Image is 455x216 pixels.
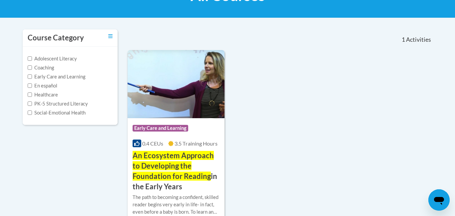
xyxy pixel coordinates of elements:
label: PK-5 Structured Literacy [28,100,88,107]
span: 1 [402,36,405,43]
input: Checkbox for Options [28,92,32,97]
label: Early Care and Learning [28,73,85,80]
span: Early Care and Learning [133,125,188,132]
label: En español [28,82,57,89]
input: Checkbox for Options [28,101,32,106]
label: Social-Emotional Health [28,109,86,117]
span: 3.5 Training Hours [175,140,218,147]
span: An Ecosystem Approach to Developing the Foundation for Reading [133,151,214,181]
img: Course Logo [128,50,225,118]
a: Toggle collapse [108,33,113,40]
label: Adolescent Literacy [28,55,77,62]
h3: Course Category [28,33,84,43]
h3: in the Early Years [133,151,220,192]
input: Checkbox for Options [28,83,32,88]
input: Checkbox for Options [28,74,32,79]
iframe: Button to launch messaging window [428,189,450,211]
label: Healthcare [28,91,58,98]
label: Coaching [28,64,54,71]
input: Checkbox for Options [28,111,32,115]
div: The path to becoming a confident, skilled reader begins very early in life- in fact, even before ... [133,194,220,216]
input: Checkbox for Options [28,65,32,70]
span: Activities [406,36,431,43]
input: Checkbox for Options [28,56,32,61]
span: 0.4 CEUs [142,140,163,147]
